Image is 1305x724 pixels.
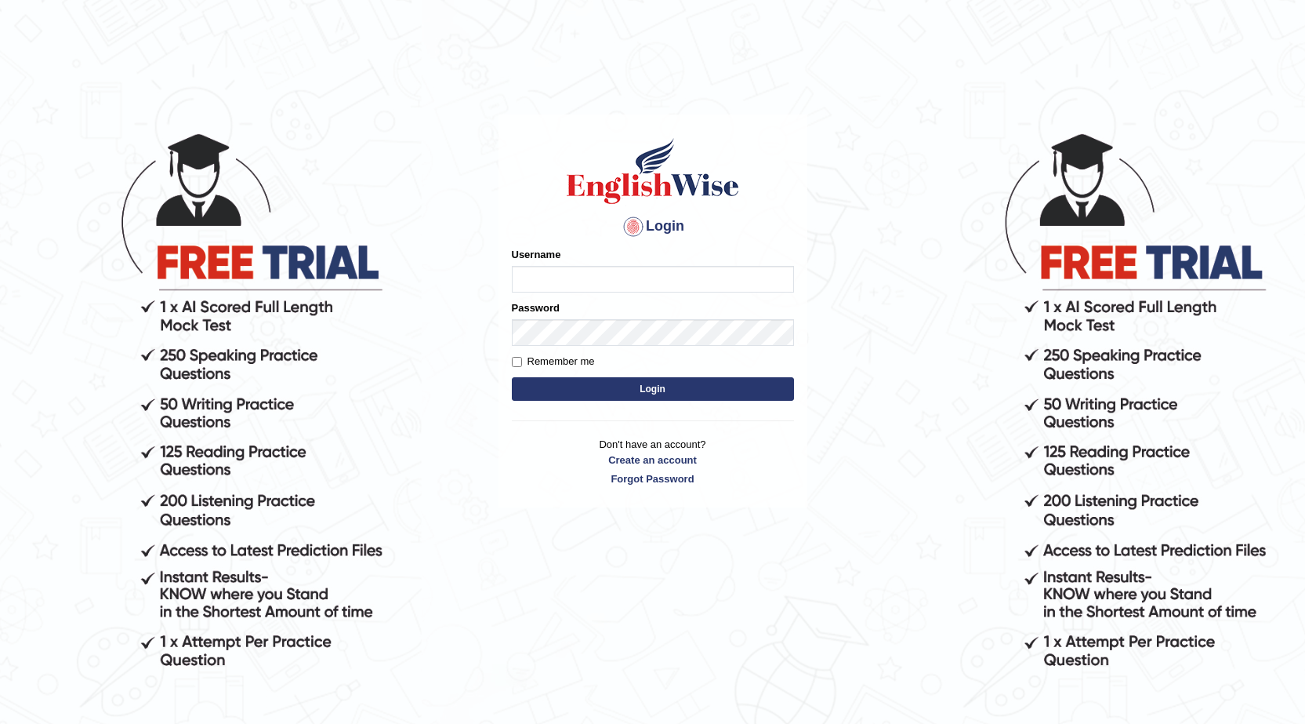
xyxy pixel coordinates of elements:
[564,136,742,206] img: Logo of English Wise sign in for intelligent practice with AI
[512,300,560,315] label: Password
[512,471,794,486] a: Forgot Password
[512,247,561,262] label: Username
[512,214,794,239] h4: Login
[512,354,595,369] label: Remember me
[512,453,794,468] a: Create an account
[512,437,794,486] p: Don't have an account?
[512,377,794,401] button: Login
[512,357,522,367] input: Remember me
